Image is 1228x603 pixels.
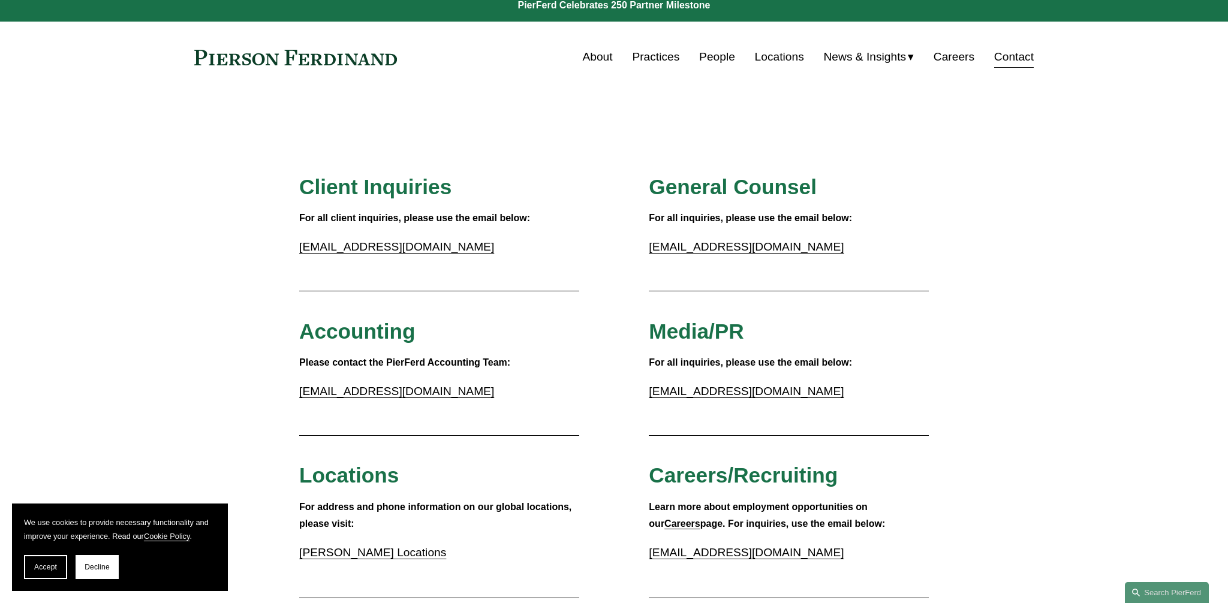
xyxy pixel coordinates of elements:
[649,319,744,343] span: Media/PR
[299,385,494,397] a: [EMAIL_ADDRESS][DOMAIN_NAME]
[299,357,510,367] strong: Please contact the PierFerd Accounting Team:
[755,46,804,68] a: Locations
[299,213,530,223] strong: For all client inquiries, please use the email below:
[12,503,228,591] section: Cookie banner
[34,563,57,571] span: Accept
[699,46,735,68] a: People
[24,555,67,579] button: Accept
[649,546,844,559] a: [EMAIL_ADDRESS][DOMAIN_NAME]
[649,463,838,487] span: Careers/Recruiting
[582,46,612,68] a: About
[144,532,190,541] a: Cookie Policy
[994,46,1034,68] a: Contact
[664,518,700,529] a: Careers
[649,240,844,253] a: [EMAIL_ADDRESS][DOMAIN_NAME]
[299,319,416,343] span: Accounting
[649,213,852,223] strong: For all inquiries, please use the email below:
[299,546,446,559] a: [PERSON_NAME] Locations
[299,502,574,529] strong: For address and phone information on our global locations, please visit:
[649,502,870,529] strong: Learn more about employment opportunities on our
[76,555,119,579] button: Decline
[824,46,914,68] a: folder dropdown
[299,240,494,253] a: [EMAIL_ADDRESS][DOMAIN_NAME]
[700,518,886,529] strong: page. For inquiries, use the email below:
[824,47,907,68] span: News & Insights
[632,46,679,68] a: Practices
[299,175,452,198] span: Client Inquiries
[24,515,216,543] p: We use cookies to provide necessary functionality and improve your experience. Read our .
[85,563,110,571] span: Decline
[1125,582,1209,603] a: Search this site
[299,463,399,487] span: Locations
[649,175,817,198] span: General Counsel
[649,385,844,397] a: [EMAIL_ADDRESS][DOMAIN_NAME]
[934,46,974,68] a: Careers
[649,357,852,367] strong: For all inquiries, please use the email below:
